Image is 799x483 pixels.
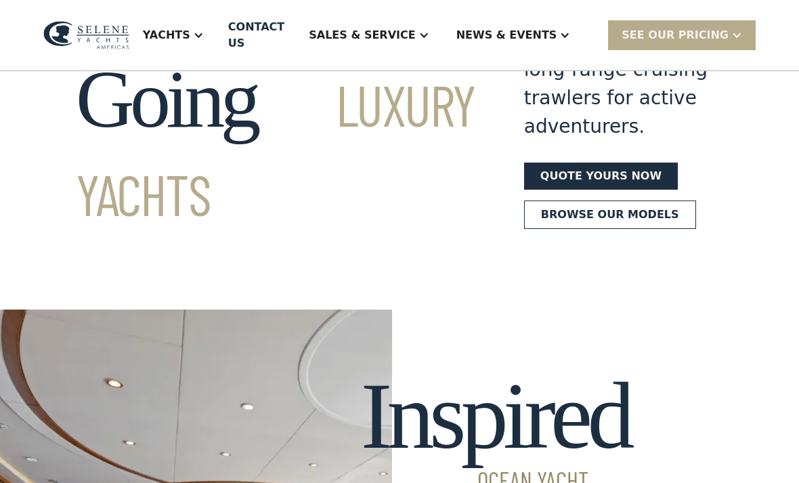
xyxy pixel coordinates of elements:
a: Quote yours now [524,163,678,190]
img: logo [43,21,129,49]
div: Yachts [129,8,217,62]
div: News & EVENTS [456,27,557,43]
div: News & EVENTS [443,8,584,62]
div: SEE Our Pricing [622,27,729,43]
div: Contact US [228,19,284,51]
div: Sales & Service [295,8,442,62]
div: SEE Our Pricing [608,20,756,49]
div: Yachts [143,27,190,43]
a: Browse our models [524,201,696,229]
div: Sales & Service [309,27,415,43]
